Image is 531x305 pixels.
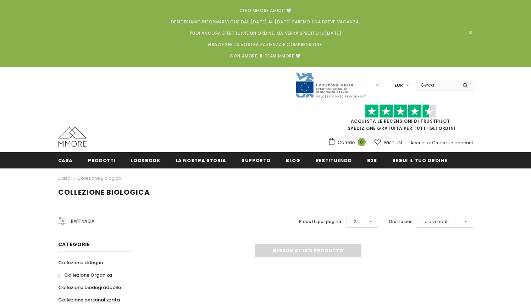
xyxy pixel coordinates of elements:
[58,127,87,147] img: Casi MMORE
[338,139,355,146] span: Carrello
[67,18,464,26] p: Desideriamo informarvi che dal [DATE] al [DATE] faremo una breve vacanza.
[416,80,457,90] input: Search Site
[392,152,447,168] a: Segui il tuo ordine
[410,140,426,146] a: Accedi
[71,217,94,225] span: Raffina da
[77,175,122,181] a: Collezione biologica
[422,218,449,225] span: I più venduti
[67,52,464,60] p: Con amore, il team MMORE 🤍
[367,157,377,164] span: B2B
[358,138,366,146] span: 0
[328,137,369,148] a: Carrello 0
[352,218,356,225] span: 12
[58,281,121,294] a: Collezione biodegradabile
[286,152,300,168] a: Blog
[316,152,352,168] a: Restituendo
[394,82,403,89] span: EUR
[58,241,90,248] span: Categorie
[351,118,450,124] a: Acquista le recensioni di TrustPilot
[286,157,300,164] span: Blog
[58,157,73,164] span: Casa
[389,218,411,225] label: Ordina per
[58,284,121,291] span: Collezione biodegradabile
[176,152,226,168] a: La nostra storia
[295,72,366,98] img: Javni Razpis
[176,157,226,164] span: La nostra storia
[64,272,112,278] span: Collezione Organika
[58,259,103,266] span: Collezione di legno
[299,218,341,225] label: Prodotti per pagina
[374,136,402,149] a: Wish List
[67,41,464,48] p: Grazie per la vostra pazienza e comprensione.
[242,157,271,164] span: supporto
[392,157,447,164] span: Segui il tuo ordine
[88,157,115,164] span: Prodotti
[365,104,436,118] img: Fidati di Pilot Stars
[131,152,160,168] a: Lookbook
[58,174,71,183] a: Casa
[427,140,431,146] span: or
[295,82,366,88] a: Javni Razpis
[131,157,160,164] span: Lookbook
[67,7,464,14] p: Ciao MMORE Amici! 🤍
[242,152,271,168] a: supporto
[88,152,115,168] a: Prodotti
[328,107,473,131] span: SPEDIZIONE GRATUITA PER TUTTI GLI ORDINI
[58,269,112,281] a: Collezione Organika
[58,256,103,269] a: Collezione di legno
[58,152,73,168] a: Casa
[384,139,402,146] span: Wish List
[432,140,473,146] a: Creare un account
[58,296,120,303] span: Collezione personalizzata
[58,187,150,197] span: Collezione biologica
[67,30,464,37] p: Puoi ancora effettuare un ordine, ma verrà spedito il [DATE]
[316,157,352,164] span: Restituendo
[367,152,377,168] a: B2B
